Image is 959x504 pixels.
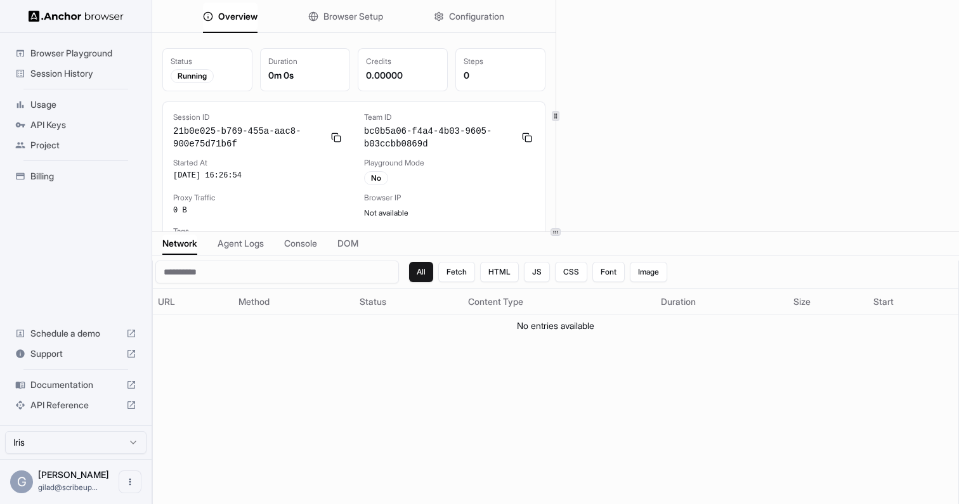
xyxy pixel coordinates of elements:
div: Duration [661,295,783,308]
div: Playground Mode [364,158,535,168]
div: Browser Playground [10,43,141,63]
span: Billing [30,170,136,183]
div: Method [238,295,350,308]
div: Schedule a demo [10,323,141,344]
span: Schedule a demo [30,327,121,340]
div: [DATE] 16:26:54 [173,171,344,181]
span: DOM [337,237,358,250]
span: Documentation [30,378,121,391]
button: Image [630,262,667,282]
div: Browser IP [364,193,535,203]
div: Proxy Traffic [173,193,344,203]
div: 0 B [173,205,344,216]
div: Steps [464,56,537,67]
button: HTML [480,262,519,282]
span: Support [30,347,121,360]
div: No [364,171,388,185]
div: Usage [10,94,141,115]
span: bc0b5a06-f4a4-4b03-9605-b03ccbb0869d [364,125,514,150]
div: Started At [173,158,344,168]
span: gilad@scribeup.io [38,482,98,492]
span: API Reference [30,399,121,411]
td: No entries available [153,314,958,338]
span: Network [162,237,197,250]
div: 0.00000 [366,69,440,82]
span: Project [30,139,136,152]
div: Team ID [364,112,535,122]
div: Content Type [468,295,650,308]
button: All [409,262,433,282]
button: Fetch [438,262,475,282]
span: Session History [30,67,136,80]
div: Session ID [173,112,344,122]
div: Billing [10,166,141,186]
div: Duration [268,56,342,67]
span: Agent Logs [218,237,264,250]
button: CSS [555,262,587,282]
span: Overview [218,10,258,23]
div: API Keys [10,115,141,135]
div: 0m 0s [268,69,342,82]
div: Session History [10,63,141,84]
div: Start [873,295,953,308]
div: Credits [366,56,440,67]
span: Browser Playground [30,47,136,60]
div: Running [171,69,214,83]
button: Font [592,262,625,282]
div: Project [10,135,141,155]
span: 21b0e025-b769-455a-aac8-900e75d71b6f [173,125,323,150]
span: Usage [30,98,136,111]
div: Status [360,295,458,308]
div: G [10,470,33,493]
div: Status [171,56,244,67]
img: Anchor Logo [29,10,124,22]
div: Support [10,344,141,364]
span: Browser Setup [323,10,383,23]
span: Console [284,237,317,250]
span: Configuration [449,10,504,23]
span: Not available [364,208,408,217]
div: Tags [173,226,535,236]
div: API Reference [10,395,141,415]
div: Documentation [10,375,141,395]
button: Open menu [119,470,141,493]
div: Size [793,295,864,308]
span: Gilad Spitzer [38,469,109,480]
div: 0 [464,69,537,82]
button: JS [524,262,550,282]
span: API Keys [30,119,136,131]
div: URL [158,295,228,308]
